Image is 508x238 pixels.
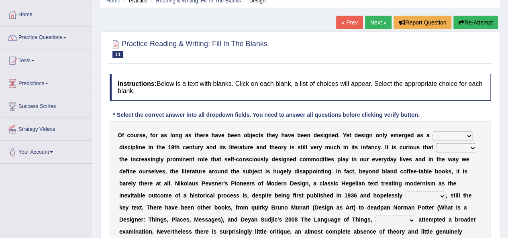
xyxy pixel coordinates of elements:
b: t [258,132,260,138]
b: d [271,156,275,163]
b: i [151,156,152,163]
b: 9 [171,144,174,151]
b: O [118,132,122,138]
b: d [387,156,390,163]
b: r [139,156,141,163]
button: Re-Attempt [453,16,498,29]
b: m [394,132,398,138]
b: a [206,144,209,151]
b: i [343,144,345,151]
b: i [364,132,366,138]
b: p [167,156,170,163]
b: l [306,144,307,151]
b: e [390,132,394,138]
b: e [406,156,409,163]
b: e [186,144,189,151]
b: s [393,144,396,151]
b: i [231,144,232,151]
b: c [136,156,139,163]
b: c [399,144,402,151]
b: o [244,132,247,138]
b: n [189,144,193,151]
b: n [345,144,348,151]
b: a [390,156,393,163]
b: h [268,132,272,138]
b: l [341,156,342,163]
b: y [345,156,349,163]
b: n [363,144,366,151]
b: r [402,132,404,138]
b: r [198,156,200,163]
b: t [192,144,194,151]
b: r [316,144,318,151]
b: i [302,144,304,151]
b: i [131,156,133,163]
b: e [291,132,294,138]
b: d [410,132,414,138]
b: n [418,156,422,163]
a: Predictions [0,72,92,92]
b: n [307,132,310,138]
b: c [236,156,239,163]
b: n [175,132,179,138]
b: c [127,144,131,151]
b: a [426,132,429,138]
b: t [174,144,176,151]
b: e [346,132,349,138]
b: c [299,156,302,163]
b: w [448,156,452,163]
b: i [148,144,150,151]
b: t [243,144,245,151]
b: t [157,144,159,151]
b: y [377,144,380,151]
b: y [455,156,459,163]
b: n [182,156,186,163]
b: m [306,156,311,163]
b: v [402,156,406,163]
b: s [291,144,294,151]
b: e [358,132,361,138]
b: e [227,156,231,163]
b: r [248,144,250,151]
b: u [244,144,248,151]
b: d [319,156,323,163]
b: p [132,144,136,151]
b: t [349,132,351,138]
b: e [234,132,237,138]
b: g [155,156,159,163]
b: y [384,156,387,163]
b: - [234,156,236,163]
b: h [271,144,275,151]
b: l [135,144,137,151]
b: t [431,144,433,151]
b: h [337,144,340,151]
b: l [170,132,172,138]
b: c [249,156,252,163]
b: t [324,156,326,163]
b: t [211,156,213,163]
a: Home [0,4,92,24]
b: f [232,156,234,163]
b: a [185,132,188,138]
a: Success Stories [0,95,92,115]
b: n [371,144,375,151]
b: s [420,132,423,138]
b: m [311,156,316,163]
b: s [164,132,167,138]
b: e [142,144,145,151]
b: e [162,144,165,151]
b: n [133,156,136,163]
b: n [369,132,373,138]
b: t [192,156,194,163]
b: o [278,144,282,151]
b: i [352,156,353,163]
b: j [251,132,252,138]
b: s [355,144,358,151]
b: e [275,144,278,151]
b: u [402,144,406,151]
b: o [200,156,203,163]
b: t [119,156,121,163]
b: n [328,132,332,138]
b: e [231,132,234,138]
b: i [392,144,393,151]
